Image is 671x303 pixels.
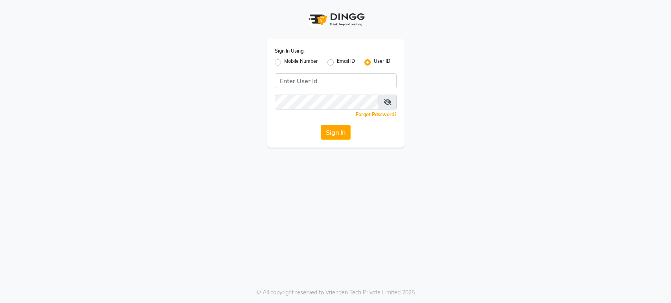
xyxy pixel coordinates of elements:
label: Email ID [337,58,355,67]
button: Sign In [321,125,351,140]
label: Mobile Number [284,58,318,67]
input: Username [275,95,379,110]
label: Sign In Using: [275,47,305,55]
img: logo1.svg [304,8,367,31]
label: User ID [374,58,390,67]
input: Username [275,73,397,88]
a: Forgot Password? [356,111,397,117]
